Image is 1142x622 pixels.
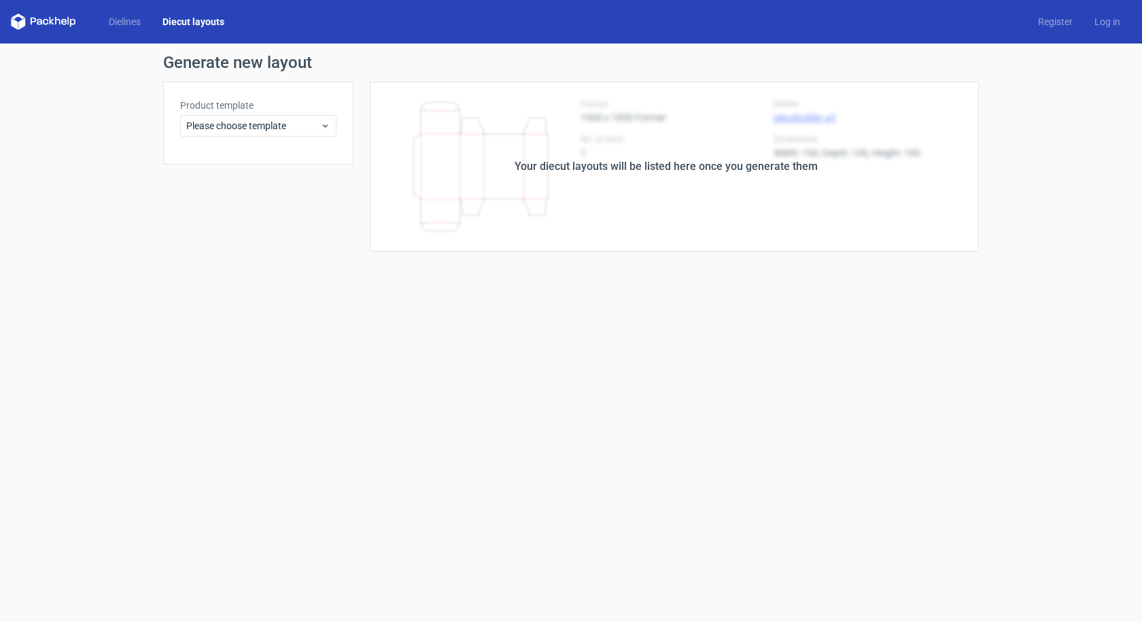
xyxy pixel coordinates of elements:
a: Log in [1084,15,1131,29]
h1: Generate new layout [163,54,979,71]
span: Please choose template [186,119,320,133]
div: Your diecut layouts will be listed here once you generate them [515,158,818,175]
a: Register [1027,15,1084,29]
label: Product template [180,99,336,112]
a: Diecut layouts [152,15,235,29]
a: Dielines [98,15,152,29]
